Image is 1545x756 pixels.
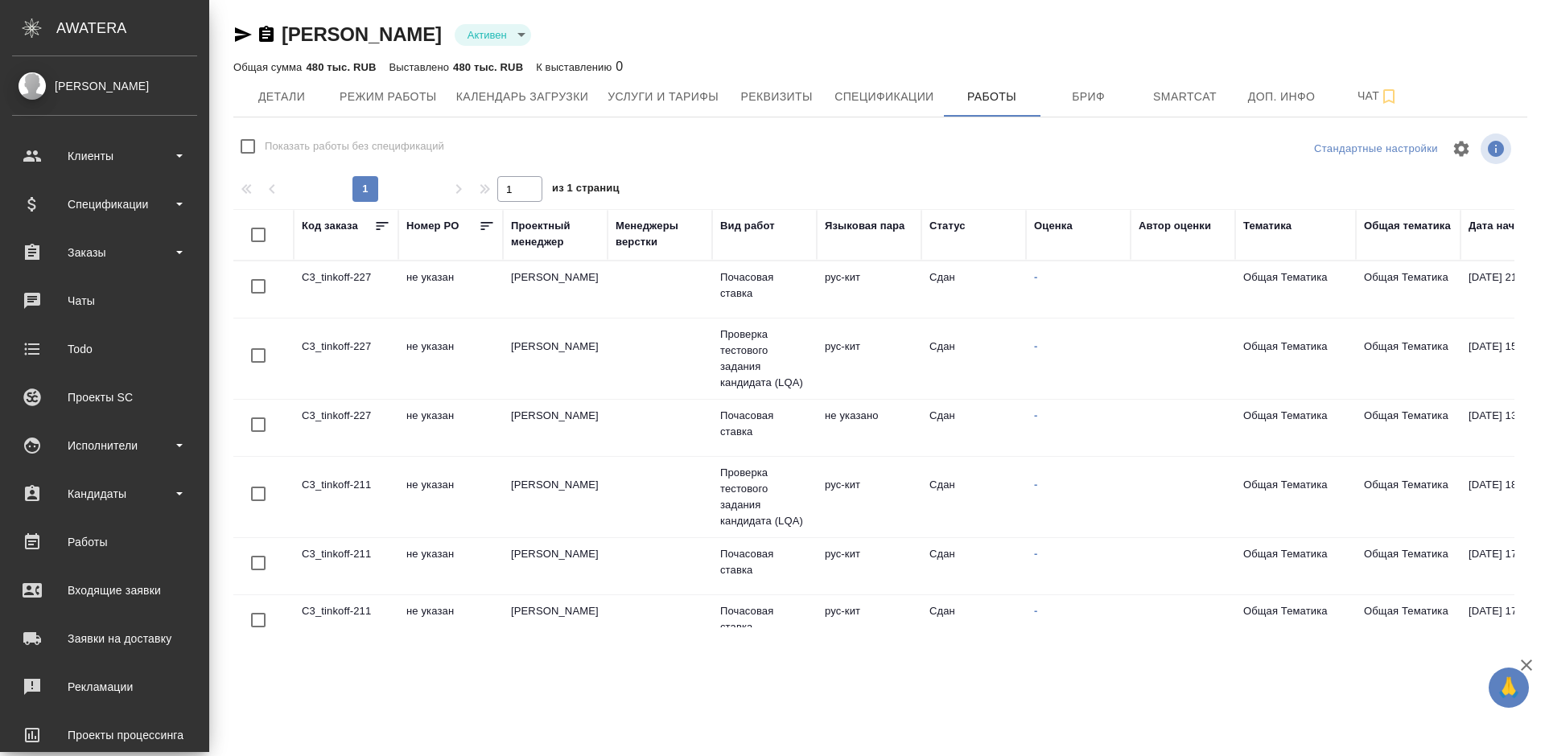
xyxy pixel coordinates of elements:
td: рус-кит [817,595,921,651]
td: C3_tinkoff-211 [294,469,398,525]
td: C3_tinkoff-227 [294,261,398,318]
a: Todo [4,329,205,369]
button: Скопировать ссылку [257,25,276,44]
div: AWATERA [56,12,209,44]
div: Проекты процессинга [12,723,197,747]
span: Toggle Row Selected [241,477,275,511]
td: Общая Тематика [1356,538,1461,594]
div: split button [1310,137,1442,162]
span: 🙏 [1495,671,1522,705]
span: Toggle Row Selected [241,408,275,442]
td: Сдан [921,400,1026,456]
span: Бриф [1050,87,1127,107]
a: Чаты [4,281,205,321]
div: Менеджеры верстки [616,218,704,250]
div: Заказы [12,240,197,265]
p: Почасовая ставка [720,546,809,578]
td: Общая Тематика [1356,469,1461,525]
p: Выставлено [389,61,454,73]
span: Toggle Row Selected [241,603,275,637]
a: [PERSON_NAME] [282,23,442,45]
div: Заявки на доставку [12,627,197,651]
td: [PERSON_NAME] [503,331,608,387]
div: Входящие заявки [12,578,197,602]
div: Активен [455,24,531,46]
span: Посмотреть информацию [1481,134,1514,164]
div: [PERSON_NAME] [12,77,197,95]
div: Клиенты [12,144,197,168]
a: - [1034,409,1037,421]
td: рус-кит [817,538,921,594]
span: Календарь загрузки [456,87,589,107]
td: не указан [398,331,503,387]
td: рус-кит [817,469,921,525]
p: Почасовая ставка [720,408,809,440]
span: Детали [243,87,320,107]
p: Общая Тематика [1243,603,1348,619]
span: Доп. инфо [1243,87,1320,107]
div: Todo [12,337,197,361]
p: Общая Тематика [1243,546,1348,562]
div: 0 [536,57,623,76]
div: Дата начала [1469,218,1533,234]
span: Реквизиты [738,87,815,107]
td: C3_tinkoff-227 [294,400,398,456]
td: Общая Тематика [1356,595,1461,651]
td: C3_tinkoff-211 [294,595,398,651]
p: Почасовая ставка [720,603,809,635]
a: Рекламации [4,667,205,707]
td: [PERSON_NAME] [503,261,608,318]
a: - [1034,271,1037,283]
a: Заявки на доставку [4,618,205,659]
span: Спецификации [834,87,933,107]
p: Проверка тестового задания кандидата (LQA) [720,465,809,529]
span: Показать работы без спецификаций [265,138,444,154]
div: Общая тематика [1364,218,1451,234]
td: не указан [398,261,503,318]
td: Сдан [921,469,1026,525]
p: Общая Тематика [1243,339,1348,355]
p: Общая сумма [233,61,306,73]
a: Проекты SC [4,377,205,417]
span: Работы [954,87,1031,107]
span: Услуги и тарифы [608,87,719,107]
div: Рекламации [12,675,197,699]
p: 480 тыс. RUB [306,61,376,73]
div: Код заказа [302,218,358,234]
td: Общая Тематика [1356,400,1461,456]
p: Общая Тематика [1243,408,1348,424]
span: Настроить таблицу [1442,129,1481,168]
div: Статус [929,218,966,234]
td: Общая Тематика [1356,331,1461,387]
a: - [1034,479,1037,491]
td: не указан [398,595,503,651]
td: [PERSON_NAME] [503,400,608,456]
div: Тематика [1243,218,1292,234]
td: C3_tinkoff-211 [294,538,398,594]
td: Общая Тематика [1356,261,1461,318]
td: Сдан [921,261,1026,318]
a: - [1034,548,1037,560]
td: рус-кит [817,261,921,318]
a: - [1034,340,1037,352]
span: Smartcat [1147,87,1224,107]
span: Toggle Row Selected [241,339,275,372]
div: Номер PO [406,218,459,234]
div: Работы [12,530,197,554]
svg: Подписаться [1379,87,1399,106]
td: [PERSON_NAME] [503,538,608,594]
div: Автор оценки [1139,218,1211,234]
div: Проекты SC [12,385,197,409]
p: 480 тыс. RUB [453,61,523,73]
div: Оценка [1034,218,1073,234]
td: Сдан [921,331,1026,387]
span: Toggle Row Selected [241,269,275,303]
div: Чаты [12,289,197,313]
a: Входящие заявки [4,570,205,610]
td: не указан [398,469,503,525]
td: C3_tinkoff-227 [294,331,398,387]
div: Языковая пара [825,218,905,234]
a: - [1034,605,1037,617]
p: Общая Тематика [1243,477,1348,493]
a: Проекты процессинга [4,715,205,755]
